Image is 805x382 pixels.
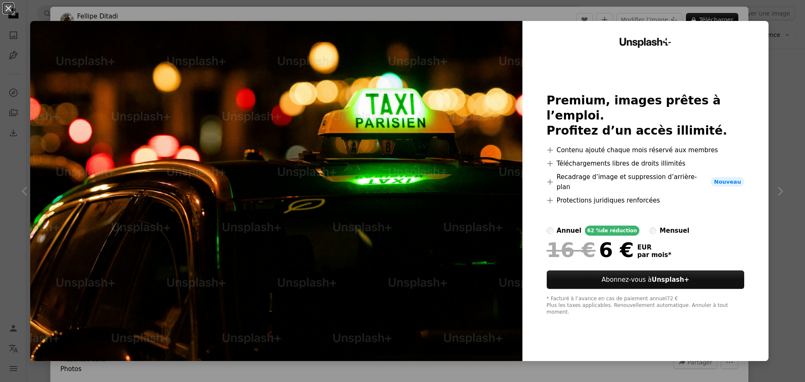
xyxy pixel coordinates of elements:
[547,239,634,261] div: 6 €
[547,270,745,289] button: Abonnez-vous àUnsplash+
[652,276,689,283] strong: Unsplash+
[547,296,745,316] div: * Facturé à l’avance en cas de paiement annuel 72 € Plus les taxes applicables. Renouvellement au...
[547,227,553,234] input: annuel62 %de réduction
[547,195,745,205] li: Protections juridiques renforcées
[660,226,689,236] div: mensuel
[637,244,671,251] span: EUR
[547,93,745,138] h2: Premium, images prêtes à l’emploi. Profitez d’un accès illimité.
[649,227,656,234] input: mensuel
[711,177,744,187] span: Nouveau
[547,159,745,169] li: Téléchargements libres de droits illimités
[557,226,582,236] div: annuel
[637,251,671,259] span: par mois *
[547,172,745,192] li: Recadrage d’image et suppression d’arrière-plan
[547,145,745,155] li: Contenu ajouté chaque mois réservé aux membres
[585,226,640,236] div: 62 % de réduction
[547,239,596,261] span: 16 €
